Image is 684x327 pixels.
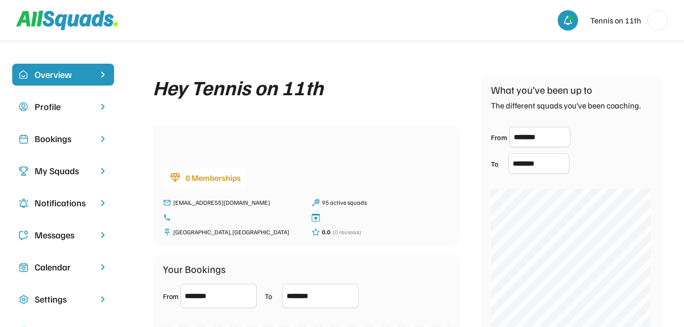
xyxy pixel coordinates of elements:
div: 0 Memberships [185,172,241,184]
div: Calendar [35,260,92,274]
img: bell-03%20%281%29.svg [563,15,573,25]
img: Icon%20copy%202.svg [18,134,29,144]
div: (0 reviews) [333,228,361,237]
div: Bookings [35,132,92,146]
img: home-smile.svg [18,70,29,80]
div: Your Bookings [163,261,226,277]
img: Icon%20copy%2016.svg [18,294,29,305]
div: Tennis on 11th [590,14,641,26]
div: To [491,158,506,169]
div: Notifications [35,196,92,210]
div: [GEOGRAPHIC_DATA], [GEOGRAPHIC_DATA] [173,228,302,237]
div: To [265,291,280,302]
img: Icon%20copy%203.svg [18,166,29,176]
img: IMG_2979.png [648,11,667,30]
img: chevron-right.svg [98,166,108,176]
div: Hey Tennis on 11th [153,76,323,98]
div: Profile [35,100,92,114]
img: Icon%20copy%205.svg [18,230,29,240]
img: chevron-right.svg [98,198,108,208]
img: chevron-right.svg [98,230,108,240]
div: What you’ve been up to [491,82,592,97]
img: chevron-right.svg [98,262,108,272]
div: [EMAIL_ADDRESS][DOMAIN_NAME] [173,198,302,207]
img: IMG_2979.png [163,131,224,161]
img: chevron-right.svg [98,294,108,304]
div: Settings [35,292,92,306]
div: My Squads [35,164,92,178]
img: Icon%20copy%207.svg [18,262,29,272]
img: chevron-right%20copy%203.svg [98,70,108,79]
img: chevron-right.svg [98,134,108,144]
div: The different squads you’ve been coaching. [491,99,641,112]
div: 95 active squads [322,198,450,207]
img: user-circle.svg [18,102,29,112]
div: Messages [35,228,92,242]
div: Overview [35,68,92,81]
div: From [491,132,507,143]
img: Icon%20copy%204.svg [18,198,29,208]
div: 0.0 [322,228,331,237]
img: chevron-right.svg [98,102,108,112]
div: From [163,291,178,302]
